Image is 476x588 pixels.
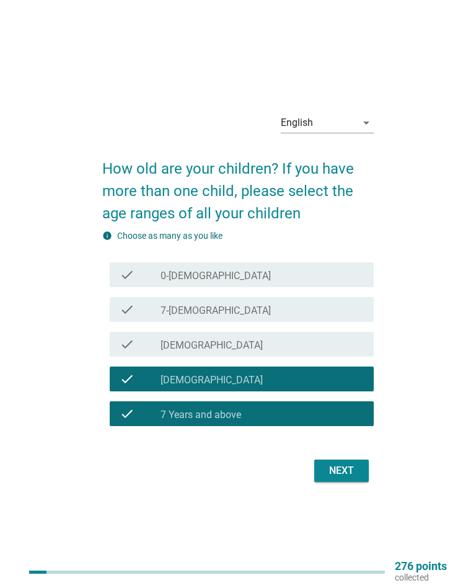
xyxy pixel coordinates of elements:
[102,231,112,241] i: info
[161,374,263,386] label: [DEMOGRAPHIC_DATA]
[359,115,374,130] i: arrow_drop_down
[314,460,369,482] button: Next
[395,572,447,583] p: collected
[161,339,263,352] label: [DEMOGRAPHIC_DATA]
[120,372,134,386] i: check
[120,337,134,352] i: check
[120,406,134,421] i: check
[117,231,223,241] label: Choose as many as you like
[161,305,271,317] label: 7-[DEMOGRAPHIC_DATA]
[281,117,313,128] div: English
[161,270,271,282] label: 0-[DEMOGRAPHIC_DATA]
[395,561,447,572] p: 276 points
[324,463,359,478] div: Next
[120,302,134,317] i: check
[102,145,373,225] h2: How old are your children? If you have more than one child, please select the age ranges of all y...
[120,267,134,282] i: check
[161,409,241,421] label: 7 Years and above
